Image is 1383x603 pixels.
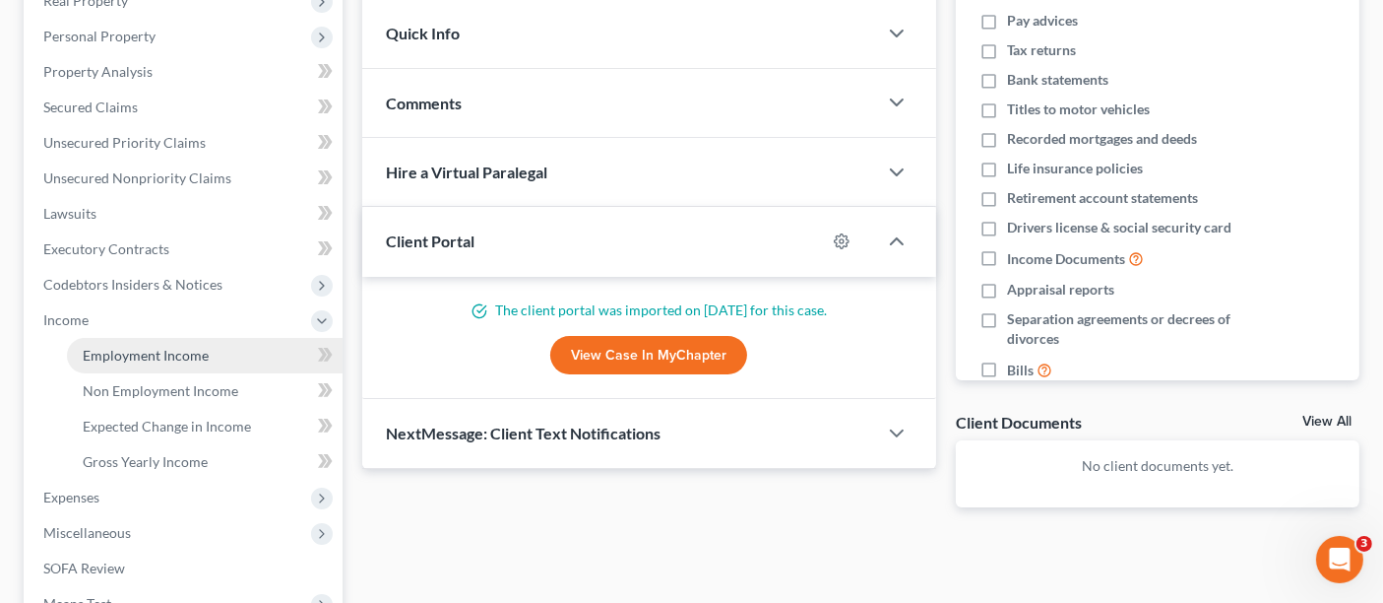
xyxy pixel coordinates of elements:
[43,276,222,293] span: Codebtors Insiders & Notices
[83,382,238,399] span: Non Employment Income
[1007,188,1198,208] span: Retirement account statements
[386,301,912,320] p: The client portal was imported on [DATE] for this case.
[28,161,343,196] a: Unsecured Nonpriority Claims
[43,524,131,541] span: Miscellaneous
[1007,249,1125,269] span: Income Documents
[43,63,153,80] span: Property Analysis
[1007,218,1231,237] span: Drivers license & social security card
[43,28,156,44] span: Personal Property
[83,418,251,435] span: Expected Change in Income
[1007,129,1197,149] span: Recorded mortgages and deeds
[386,24,460,42] span: Quick Info
[1007,100,1150,119] span: Titles to motor vehicles
[43,134,206,151] span: Unsecured Priority Claims
[1302,415,1352,429] a: View All
[386,232,474,250] span: Client Portal
[67,409,343,444] a: Expected Change in Income
[1007,11,1078,31] span: Pay advices
[67,373,343,409] a: Non Employment Income
[386,94,462,112] span: Comments
[956,412,1082,433] div: Client Documents
[43,311,89,328] span: Income
[1007,309,1242,349] span: Separation agreements or decrees of divorces
[28,196,343,232] a: Lawsuits
[28,125,343,161] a: Unsecured Priority Claims
[28,54,343,90] a: Property Analysis
[67,444,343,480] a: Gross Yearly Income
[972,456,1344,476] p: No client documents yet.
[28,90,343,125] a: Secured Claims
[83,453,208,470] span: Gross Yearly Income
[83,347,209,364] span: Employment Income
[28,232,343,267] a: Executory Contracts
[43,205,96,222] span: Lawsuits
[1007,70,1108,90] span: Bank statements
[386,163,547,181] span: Hire a Virtual Paralegal
[43,489,99,505] span: Expenses
[386,424,660,442] span: NextMessage: Client Text Notifications
[1316,536,1363,583] iframe: Intercom live chat
[550,336,747,375] a: View Case in MyChapter
[43,169,231,186] span: Unsecured Nonpriority Claims
[43,240,169,257] span: Executory Contracts
[43,560,125,576] span: SOFA Review
[43,99,138,115] span: Secured Claims
[28,551,343,586] a: SOFA Review
[1007,280,1114,300] span: Appraisal reports
[1356,536,1372,552] span: 3
[1007,361,1034,380] span: Bills
[1007,159,1143,178] span: Life insurance policies
[1007,40,1076,60] span: Tax returns
[67,338,343,373] a: Employment Income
